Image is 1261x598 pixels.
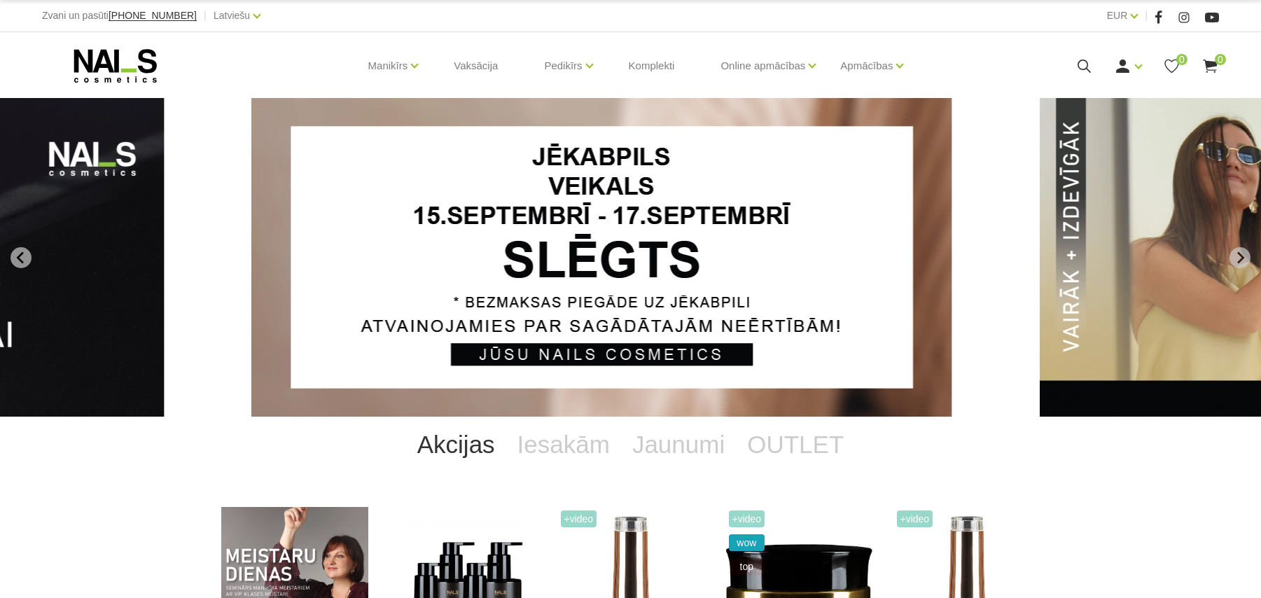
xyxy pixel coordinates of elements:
a: Jaunumi [621,417,736,473]
span: wow [729,534,765,551]
a: Komplekti [618,32,686,99]
span: top [729,558,765,575]
div: Zvani un pasūti [42,7,197,25]
a: Akcijas [406,417,506,473]
a: [PHONE_NUMBER] [109,11,197,21]
button: Go to last slide [11,247,32,268]
a: 0 [1163,57,1180,75]
button: Next slide [1229,247,1250,268]
span: +Video [561,510,597,527]
a: Online apmācības [720,38,805,94]
span: | [204,7,207,25]
a: Manikīrs [368,38,408,94]
a: OUTLET [736,417,855,473]
a: Latviešu [214,7,250,24]
a: 0 [1201,57,1219,75]
span: 0 [1176,54,1187,65]
a: EUR [1107,7,1128,24]
a: Pedikīrs [544,38,582,94]
li: 1 of 13 [252,98,1009,417]
span: +Video [897,510,933,527]
a: Vaksācija [443,32,509,99]
a: Iesakām [506,417,621,473]
span: | [1145,7,1148,25]
span: +Video [729,510,765,527]
span: 0 [1215,54,1226,65]
a: Apmācības [840,38,893,94]
span: [PHONE_NUMBER] [109,10,197,21]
